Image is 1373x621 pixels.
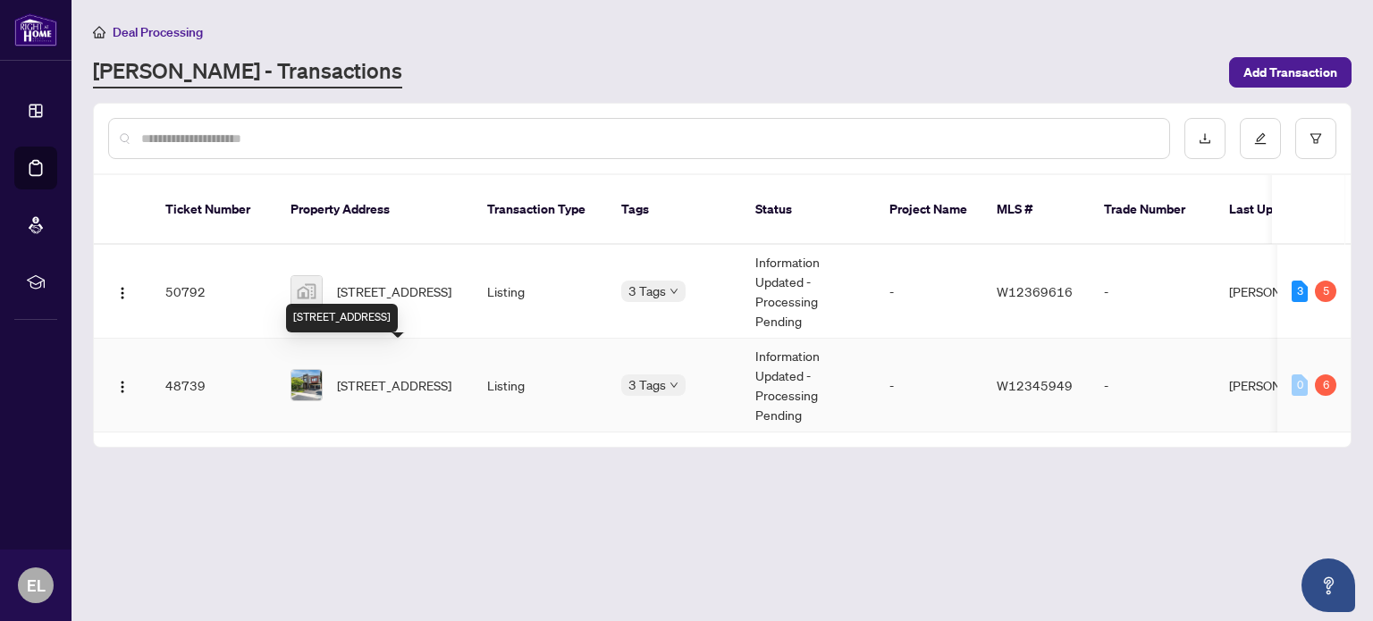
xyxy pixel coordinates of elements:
[286,304,398,332] div: [STREET_ADDRESS]
[997,283,1073,299] span: W12369616
[741,175,875,245] th: Status
[1215,175,1349,245] th: Last Updated By
[670,287,678,296] span: down
[115,286,130,300] img: Logo
[1295,118,1336,159] button: filter
[1240,118,1281,159] button: edit
[1090,245,1215,339] td: -
[875,175,982,245] th: Project Name
[1215,339,1349,432] td: [PERSON_NAME]
[115,380,130,394] img: Logo
[291,276,322,306] img: thumbnail-img
[473,339,607,432] td: Listing
[151,245,276,339] td: 50792
[1090,339,1215,432] td: -
[1310,132,1322,145] span: filter
[93,56,402,88] a: [PERSON_NAME] - Transactions
[1090,175,1215,245] th: Trade Number
[151,175,276,245] th: Ticket Number
[1229,57,1352,88] button: Add Transaction
[337,375,451,395] span: [STREET_ADDRESS]
[151,339,276,432] td: 48739
[473,245,607,339] td: Listing
[1215,245,1349,339] td: [PERSON_NAME]
[982,175,1090,245] th: MLS #
[670,381,678,390] span: down
[875,245,982,339] td: -
[1292,374,1308,396] div: 0
[291,370,322,400] img: thumbnail-img
[1184,118,1226,159] button: download
[1315,374,1336,396] div: 6
[1243,58,1337,87] span: Add Transaction
[1301,558,1355,612] button: Open asap
[14,13,57,46] img: logo
[628,281,666,301] span: 3 Tags
[276,175,473,245] th: Property Address
[741,339,875,432] td: Information Updated - Processing Pending
[607,175,741,245] th: Tags
[113,24,203,40] span: Deal Processing
[875,339,982,432] td: -
[1254,132,1267,145] span: edit
[1292,281,1308,302] div: 3
[108,371,137,399] button: Logo
[473,175,607,245] th: Transaction Type
[337,281,451,301] span: [STREET_ADDRESS]
[997,377,1073,393] span: W12345949
[741,245,875,339] td: Information Updated - Processing Pending
[628,374,666,395] span: 3 Tags
[108,277,137,306] button: Logo
[93,26,105,38] span: home
[1199,132,1211,145] span: download
[1315,281,1336,302] div: 5
[27,573,46,598] span: EL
